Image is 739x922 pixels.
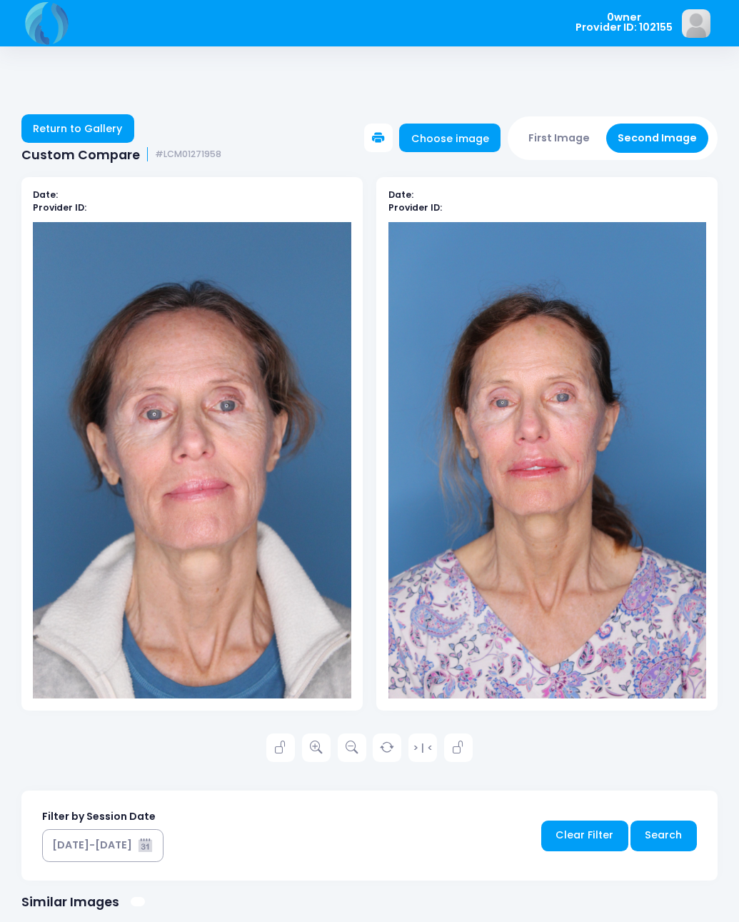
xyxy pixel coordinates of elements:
[606,124,709,153] button: Second Image
[52,838,132,853] div: [DATE]-[DATE]
[408,733,437,762] a: > | <
[42,809,156,824] label: Filter by Session Date
[21,894,119,909] h1: Similar Images
[388,222,706,699] img: compare-img2
[575,12,673,33] span: 0wner Provider ID: 102155
[33,222,351,699] img: compare-img1
[388,189,413,201] b: Date:
[33,201,86,214] b: Provider ID:
[682,9,710,38] img: image
[541,821,628,851] a: Clear Filter
[33,189,58,201] b: Date:
[21,147,140,162] span: Custom Compare
[21,114,134,143] a: Return to Gallery
[155,149,221,160] small: #LCM01271958
[630,821,697,851] a: Search
[399,124,501,152] a: Choose image
[388,201,442,214] b: Provider ID:
[517,124,602,153] button: First Image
